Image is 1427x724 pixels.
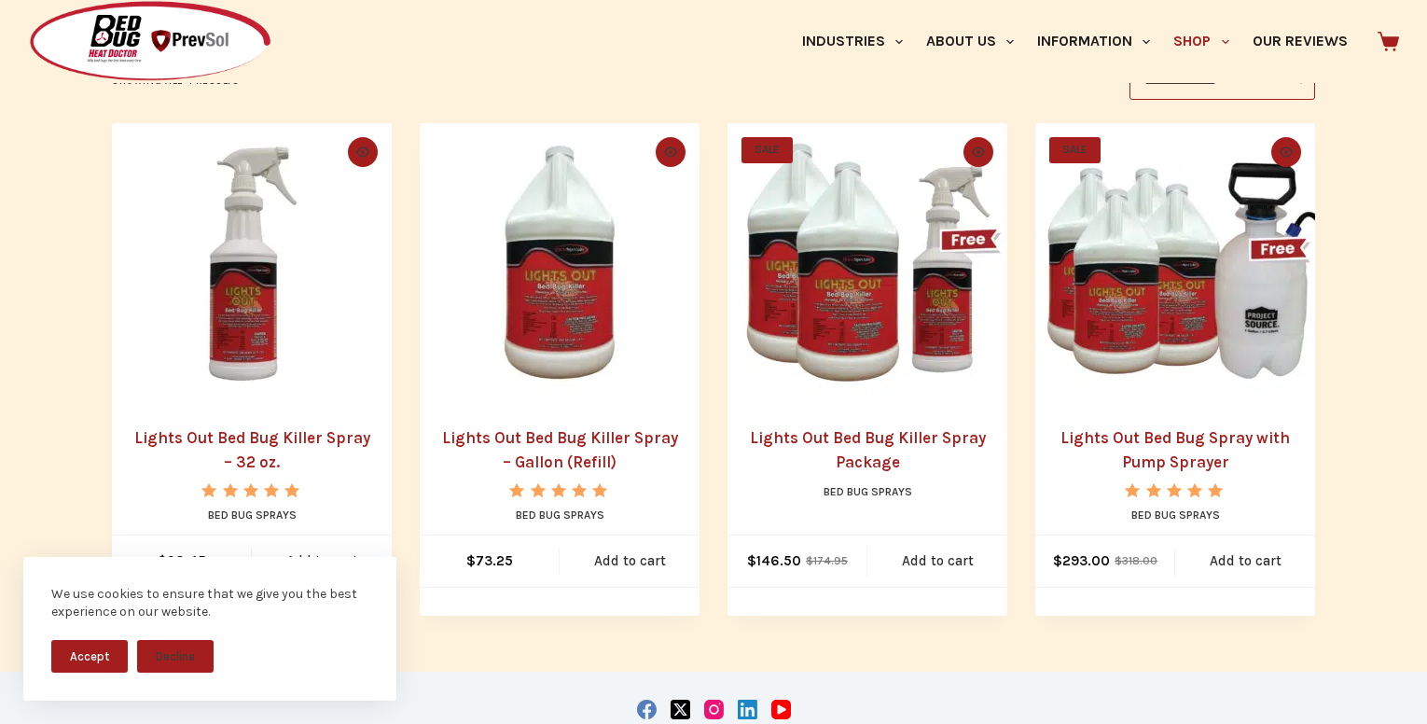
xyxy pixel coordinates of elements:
a: X (Twitter) [671,700,690,719]
picture: lights-out-qt-sprayer [112,123,392,403]
button: Open LiveChat chat widget [15,7,71,63]
picture: LightsOutPackage [727,123,1007,403]
bdi: 28.45 [158,552,206,569]
bdi: 293.00 [1053,552,1110,569]
span: $ [466,552,476,569]
bdi: 73.25 [466,552,513,569]
a: Instagram [704,700,724,719]
a: Add to cart: “Lights Out Bed Bug Killer Spray Package” [867,536,1007,587]
a: YouTube [771,700,791,719]
div: We use cookies to ensure that we give you the best experience on our website. [51,585,368,621]
span: $ [1053,552,1062,569]
a: Lights Out Bed Bug Spray with Pump Sprayer [1060,428,1290,471]
button: Quick view toggle [656,137,686,167]
img: Lights Out Bed Bug Killer Spray - 32 oz. [112,123,392,403]
a: Lights Out Bed Bug Killer Spray Package [727,123,1007,403]
div: Rated 5.00 out of 5 [509,483,609,497]
span: Rated out of 5 [1125,483,1225,540]
a: Bed Bug Sprays [208,508,297,522]
span: $ [158,552,167,569]
a: Add to cart: “Lights Out Bed Bug Spray with Pump Sprayer” [1175,536,1315,587]
a: Facebook [637,700,657,719]
div: Rated 5.00 out of 5 [201,483,301,497]
picture: lights-out-gallon [420,123,700,403]
a: Lights Out Bed Bug Spray with Pump Sprayer [1035,123,1315,403]
button: Quick view toggle [348,137,378,167]
button: Quick view toggle [1271,137,1301,167]
button: Quick view toggle [963,137,993,167]
a: Bed Bug Sprays [824,485,912,498]
img: Lights Out Bed Bug Spray Package with two gallons and one 32 oz [727,123,1007,403]
span: $ [806,554,813,567]
a: Lights Out Bed Bug Killer Spray – 32 oz. [134,428,370,471]
span: $ [1115,554,1122,567]
a: Add to cart: “Lights Out Bed Bug Killer Spray - Gallon (Refill)” [560,536,700,587]
button: Decline [137,640,214,673]
span: Rated out of 5 [509,483,609,540]
a: LinkedIn [738,700,757,719]
bdi: 146.50 [747,552,801,569]
span: SALE [1049,137,1101,163]
bdi: 174.95 [806,554,848,567]
a: Add to cart: “Lights Out Bed Bug Killer Spray - 32 oz.” [252,536,392,587]
a: Lights Out Bed Bug Killer Spray Package [750,428,986,471]
div: Rated 5.00 out of 5 [1125,483,1225,497]
a: Bed Bug Sprays [1131,508,1220,522]
span: SALE [741,137,793,163]
span: Rated out of 5 [201,483,301,540]
button: Accept [51,640,128,673]
span: $ [747,552,756,569]
a: Lights Out Bed Bug Killer Spray – Gallon (Refill) [442,428,678,471]
a: Bed Bug Sprays [516,508,604,522]
bdi: 318.00 [1115,554,1157,567]
img: Lights Out Bed Bug Killer Spray - Gallon (Refill) [420,123,700,403]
